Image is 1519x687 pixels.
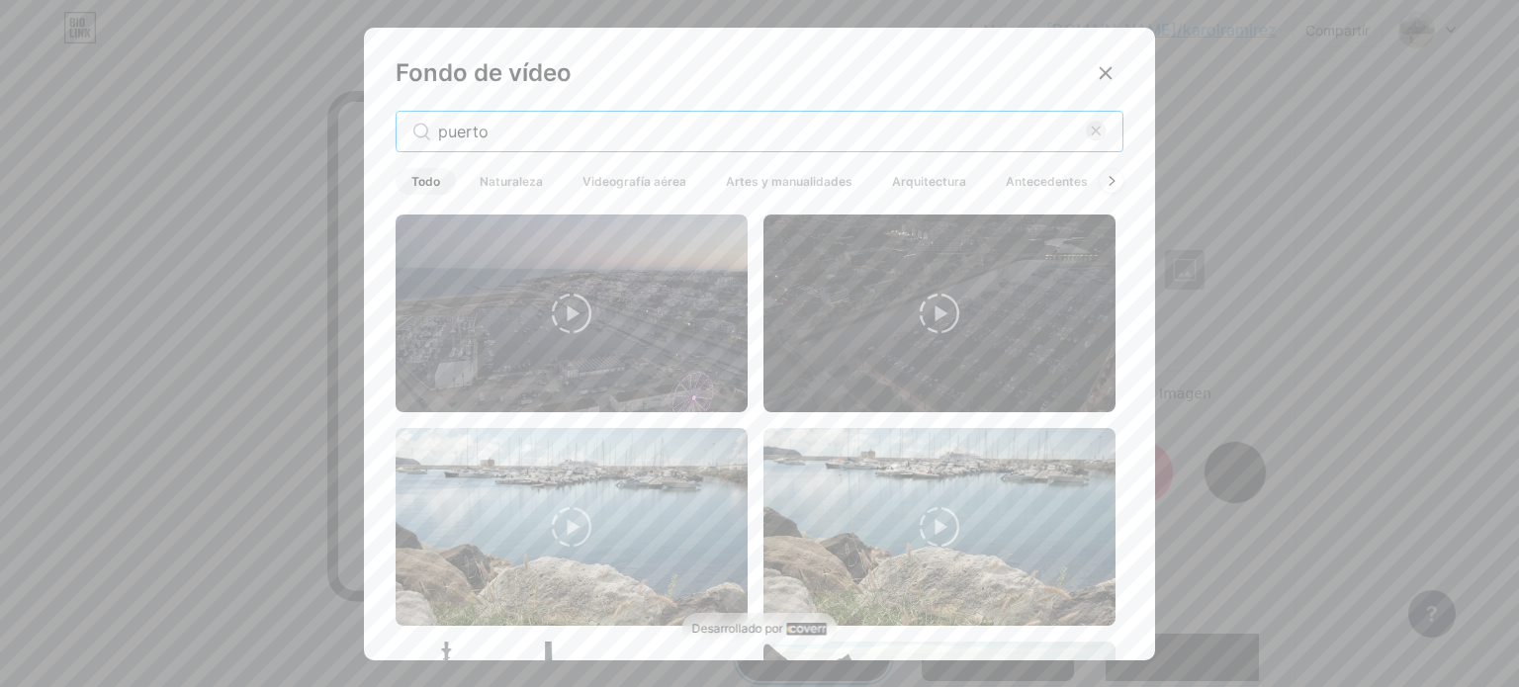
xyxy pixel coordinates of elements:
input: Buscar vídeos [438,120,1086,143]
font: Artes y manualidades [726,174,852,189]
font: Fondo de vídeo [396,58,572,87]
font: Antecedentes [1006,174,1088,189]
font: Todo [411,174,440,189]
font: Videografía aérea [582,174,686,189]
font: Desarrollado por [692,621,783,636]
font: Naturaleza [480,174,543,189]
font: Arquitectura [892,174,966,189]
